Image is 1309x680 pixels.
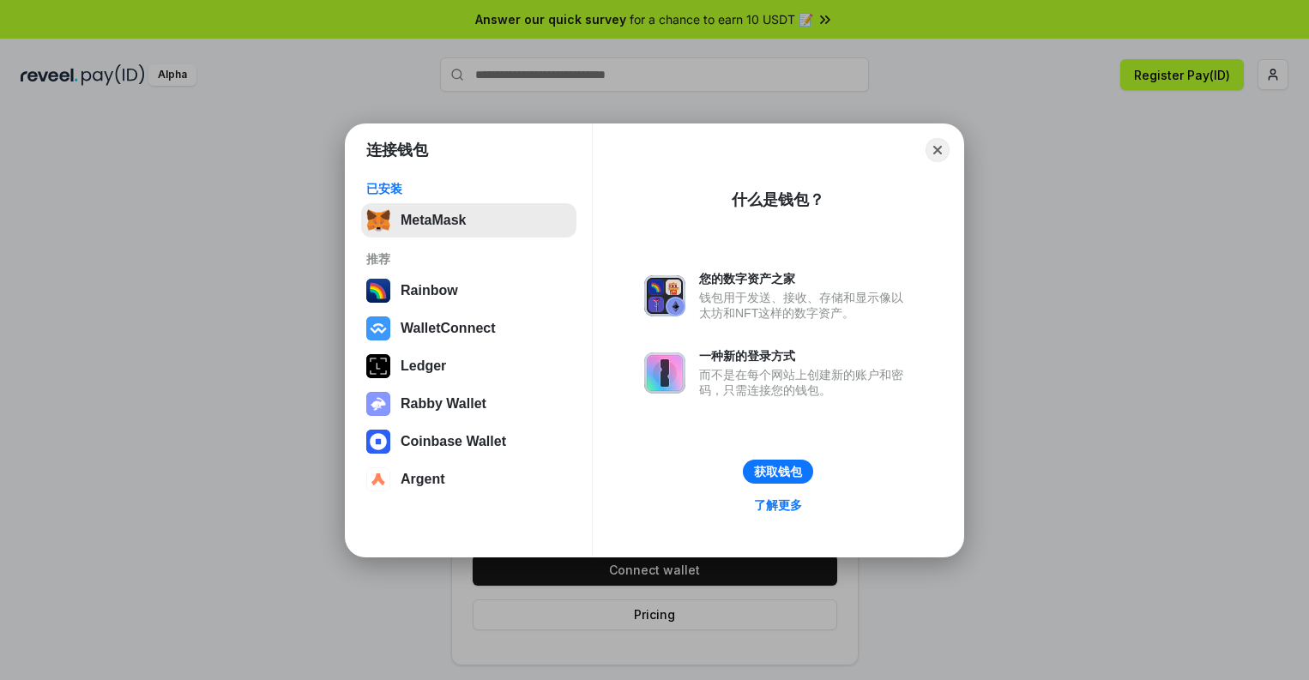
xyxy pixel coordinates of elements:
div: 已安装 [366,181,571,196]
div: WalletConnect [401,321,496,336]
div: Rainbow [401,283,458,298]
img: svg+xml,%3Csvg%20width%3D%22120%22%20height%3D%22120%22%20viewBox%3D%220%200%20120%20120%22%20fil... [366,279,390,303]
img: svg+xml,%3Csvg%20width%3D%2228%22%20height%3D%2228%22%20viewBox%3D%220%200%2028%2028%22%20fill%3D... [366,430,390,454]
img: svg+xml,%3Csvg%20fill%3D%22none%22%20height%3D%2233%22%20viewBox%3D%220%200%2035%2033%22%20width%... [366,208,390,232]
div: 获取钱包 [754,464,802,479]
a: 了解更多 [744,494,812,516]
div: Ledger [401,358,446,374]
button: Rabby Wallet [361,387,576,421]
h1: 连接钱包 [366,140,428,160]
img: svg+xml,%3Csvg%20width%3D%2228%22%20height%3D%2228%22%20viewBox%3D%220%200%2028%2028%22%20fill%3D... [366,316,390,340]
img: svg+xml,%3Csvg%20xmlns%3D%22http%3A%2F%2Fwww.w3.org%2F2000%2Fsvg%22%20fill%3D%22none%22%20viewBox... [644,275,685,316]
button: Rainbow [361,274,576,308]
div: 推荐 [366,251,571,267]
div: 了解更多 [754,497,802,513]
div: 一种新的登录方式 [699,348,912,364]
button: WalletConnect [361,311,576,346]
button: Ledger [361,349,576,383]
div: 而不是在每个网站上创建新的账户和密码，只需连接您的钱包。 [699,367,912,398]
img: svg+xml,%3Csvg%20width%3D%2228%22%20height%3D%2228%22%20viewBox%3D%220%200%2028%2028%22%20fill%3D... [366,467,390,491]
div: 钱包用于发送、接收、存储和显示像以太坊和NFT这样的数字资产。 [699,290,912,321]
div: Rabby Wallet [401,396,486,412]
div: Coinbase Wallet [401,434,506,449]
div: 您的数字资产之家 [699,271,912,286]
img: svg+xml,%3Csvg%20xmlns%3D%22http%3A%2F%2Fwww.w3.org%2F2000%2Fsvg%22%20width%3D%2228%22%20height%3... [366,354,390,378]
button: 获取钱包 [743,460,813,484]
button: Coinbase Wallet [361,424,576,459]
img: svg+xml,%3Csvg%20xmlns%3D%22http%3A%2F%2Fwww.w3.org%2F2000%2Fsvg%22%20fill%3D%22none%22%20viewBox... [366,392,390,416]
img: svg+xml,%3Csvg%20xmlns%3D%22http%3A%2F%2Fwww.w3.org%2F2000%2Fsvg%22%20fill%3D%22none%22%20viewBox... [644,352,685,394]
div: MetaMask [401,213,466,228]
button: MetaMask [361,203,576,238]
div: 什么是钱包？ [732,190,824,210]
button: Argent [361,462,576,496]
div: Argent [401,472,445,487]
button: Close [926,138,950,162]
